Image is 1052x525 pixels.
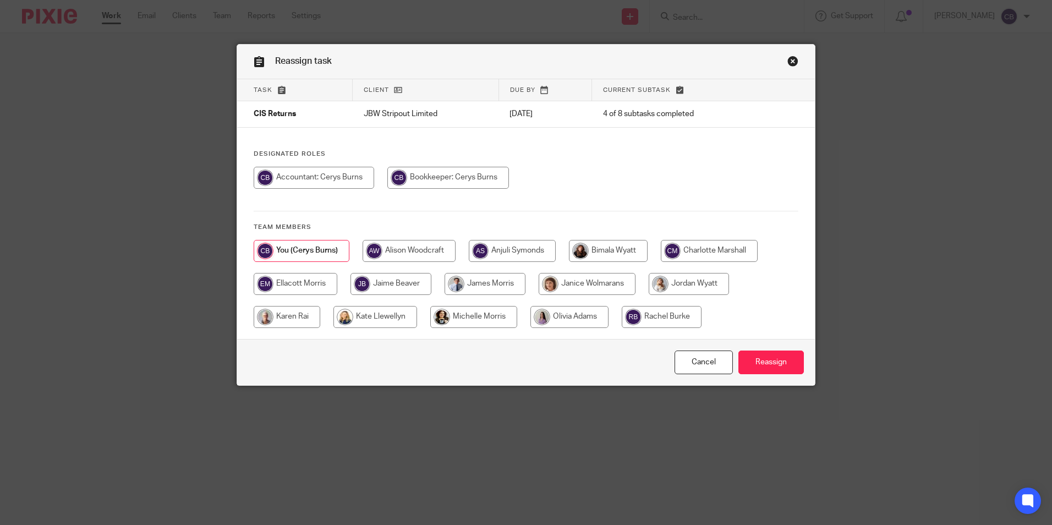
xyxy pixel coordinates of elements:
[254,111,296,118] span: CIS Returns
[738,351,804,374] input: Reassign
[254,223,798,232] h4: Team members
[364,87,389,93] span: Client
[254,87,272,93] span: Task
[675,351,733,374] a: Close this dialog window
[787,56,798,70] a: Close this dialog window
[510,87,535,93] span: Due by
[509,108,581,119] p: [DATE]
[275,57,332,65] span: Reassign task
[592,101,764,128] td: 4 of 8 subtasks completed
[254,150,798,158] h4: Designated Roles
[603,87,671,93] span: Current subtask
[364,108,488,119] p: JBW Stripout Limited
